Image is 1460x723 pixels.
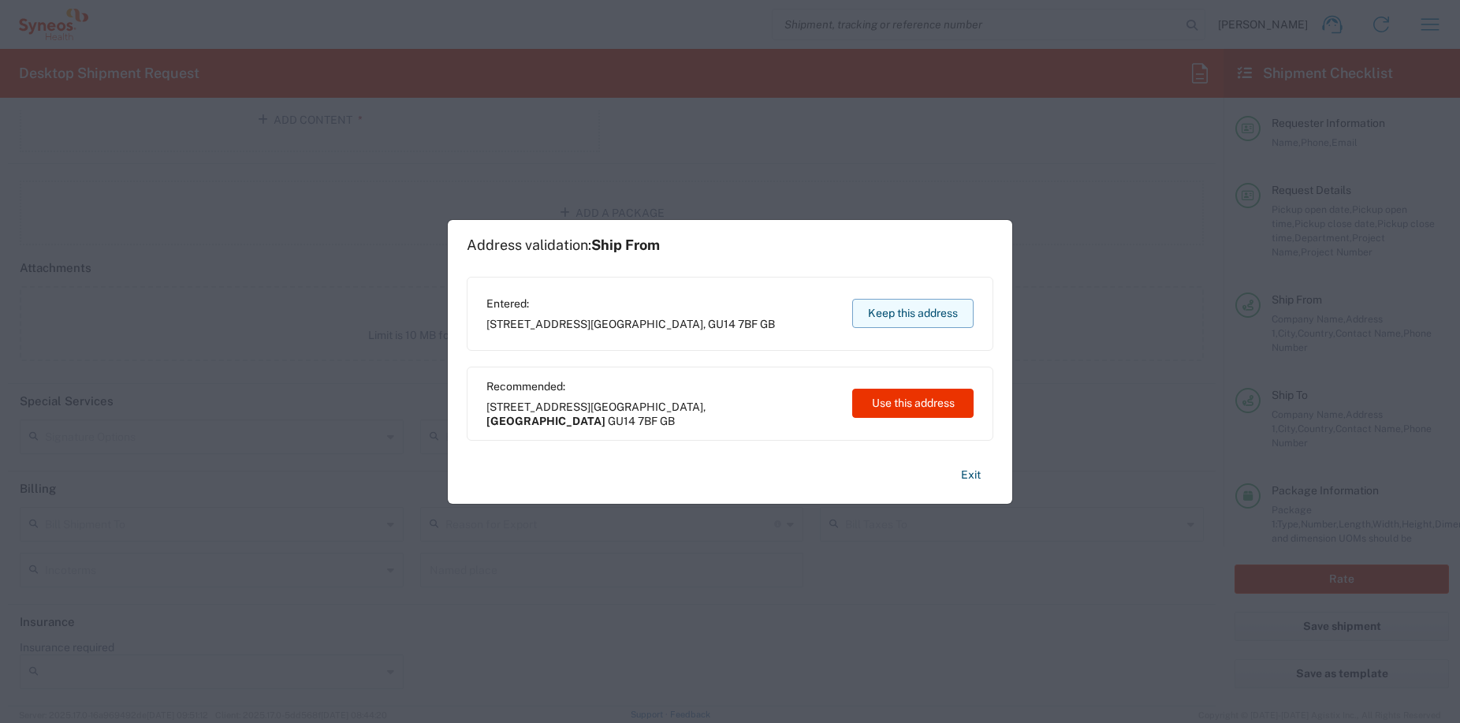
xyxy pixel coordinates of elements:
[948,461,993,489] button: Exit
[852,299,974,328] button: Keep this address
[760,318,775,330] span: GB
[486,379,837,393] span: Recommended:
[486,400,837,428] span: [STREET_ADDRESS] ,
[660,415,675,427] span: GB
[852,389,974,418] button: Use this address
[590,401,703,413] span: [GEOGRAPHIC_DATA]
[486,317,775,331] span: [STREET_ADDRESS] ,
[608,415,657,427] span: GU14 7BF
[590,318,703,330] span: [GEOGRAPHIC_DATA]
[467,237,660,254] h1: Address validation:
[708,318,758,330] span: GU14 7BF
[486,415,605,427] span: [GEOGRAPHIC_DATA]
[591,237,660,253] span: Ship From
[486,296,775,311] span: Entered:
